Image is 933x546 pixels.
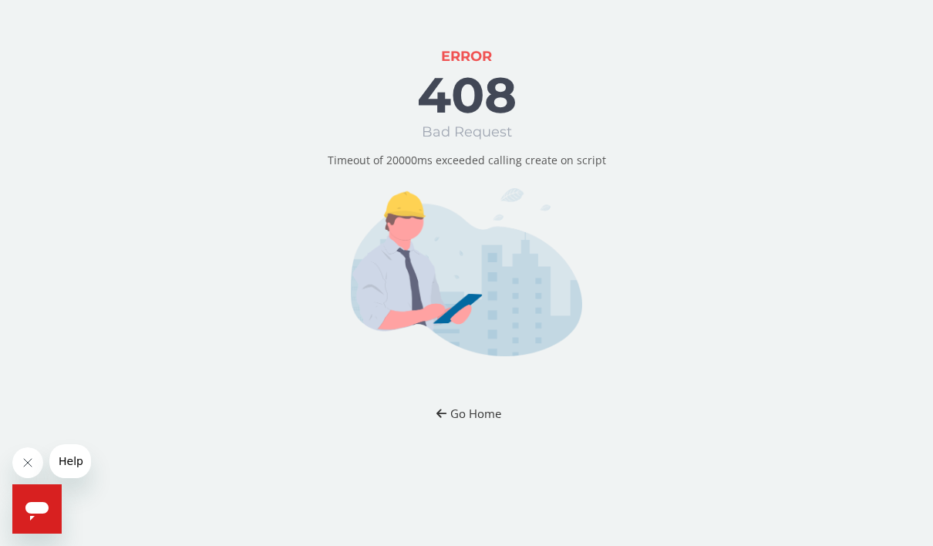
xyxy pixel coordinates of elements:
[49,444,91,478] iframe: Message from company
[12,484,62,534] iframe: Button to launch messaging window
[328,153,606,168] p: Timeout of 20000ms exceeded calling create on script
[422,125,512,140] h1: Bad Request
[441,49,492,65] h1: ERROR
[12,447,43,478] iframe: Close message
[417,68,517,122] h1: 408
[422,399,512,428] button: Go Home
